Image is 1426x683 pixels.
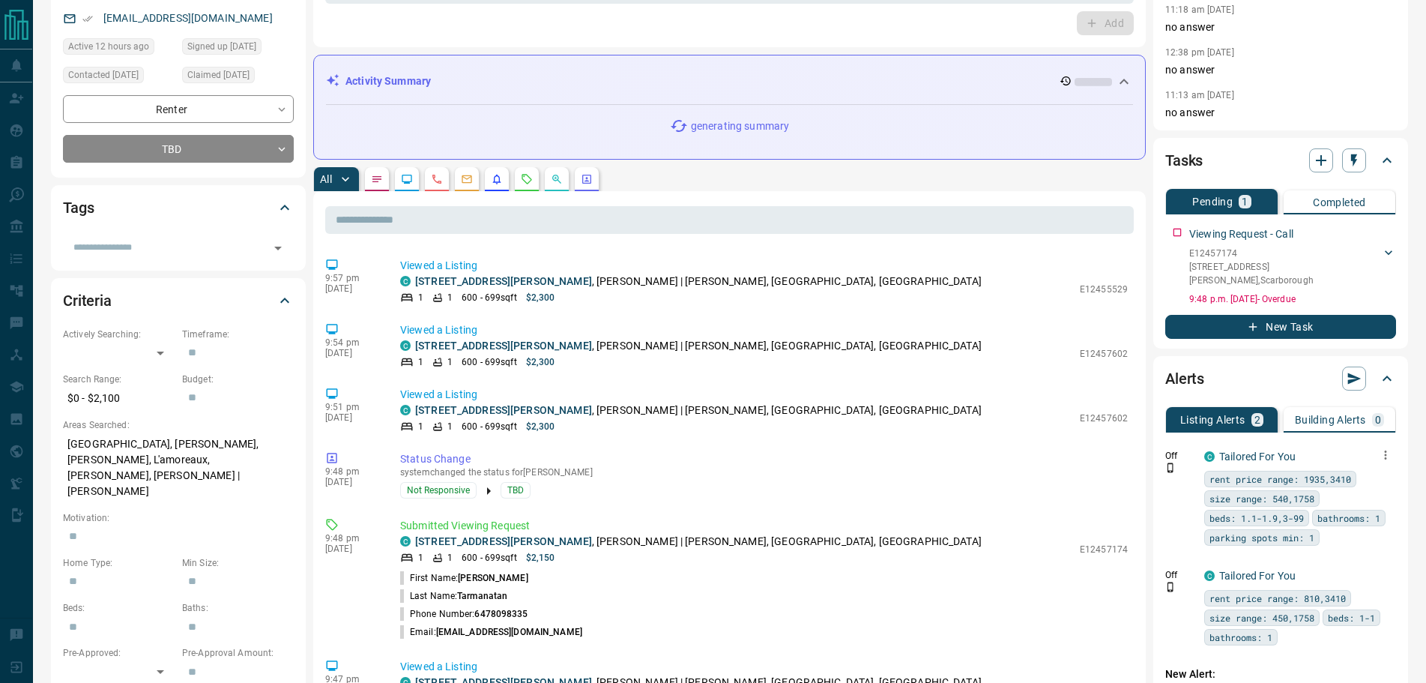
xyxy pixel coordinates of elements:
[415,275,592,287] a: [STREET_ADDRESS][PERSON_NAME]
[491,173,503,185] svg: Listing Alerts
[63,418,294,432] p: Areas Searched:
[1165,367,1204,391] h2: Alerts
[63,646,175,660] p: Pre-Approved:
[1189,260,1381,287] p: [STREET_ADDRESS][PERSON_NAME] , Scarborough
[320,174,332,184] p: All
[400,276,411,286] div: condos.ca
[68,67,139,82] span: Contacted [DATE]
[182,646,294,660] p: Pre-Approval Amount:
[325,337,378,348] p: 9:54 pm
[447,551,453,565] p: 1
[1165,667,1396,682] p: New Alert:
[1209,630,1272,645] span: bathrooms: 1
[182,556,294,570] p: Min Size:
[371,173,383,185] svg: Notes
[407,483,470,498] span: Not Responsive
[1165,90,1234,100] p: 11:13 am [DATE]
[63,601,175,615] p: Beds:
[526,551,555,565] p: $2,150
[1165,568,1195,582] p: Off
[1165,62,1396,78] p: no answer
[415,403,982,418] p: , [PERSON_NAME] | [PERSON_NAME], [GEOGRAPHIC_DATA], [GEOGRAPHIC_DATA]
[1192,196,1233,207] p: Pending
[1165,315,1396,339] button: New Task
[325,412,378,423] p: [DATE]
[1165,449,1195,463] p: Off
[63,95,294,123] div: Renter
[400,451,1128,467] p: Status Change
[401,173,413,185] svg: Lead Browsing Activity
[1204,571,1215,581] div: condos.ca
[63,328,175,341] p: Actively Searching:
[415,338,982,354] p: , [PERSON_NAME] | [PERSON_NAME], [GEOGRAPHIC_DATA], [GEOGRAPHIC_DATA]
[187,67,250,82] span: Claimed [DATE]
[268,238,288,259] button: Open
[1189,292,1396,306] p: 9:48 p.m. [DATE] - Overdue
[63,283,294,319] div: Criteria
[400,536,411,547] div: condos.ca
[1242,196,1248,207] p: 1
[400,625,582,639] p: Email:
[1313,197,1366,208] p: Completed
[325,544,378,554] p: [DATE]
[1080,283,1128,296] p: E12455529
[63,196,94,220] h2: Tags
[507,483,524,498] span: TBD
[63,67,175,88] div: Tue Sep 20 2022
[1204,451,1215,462] div: condos.ca
[63,432,294,504] p: [GEOGRAPHIC_DATA], [PERSON_NAME], [PERSON_NAME], L'amoreaux, [PERSON_NAME], [PERSON_NAME] | [PERS...
[1165,105,1396,121] p: no answer
[1209,511,1304,526] span: beds: 1.1-1.9,3-99
[1080,412,1128,425] p: E12457602
[1189,247,1381,260] p: E12457174
[457,591,507,601] span: Tarmanatan
[1209,610,1314,625] span: size range: 450,1758
[325,533,378,544] p: 9:48 pm
[63,373,175,386] p: Search Range:
[400,659,1128,675] p: Viewed a Listing
[400,405,411,415] div: condos.ca
[474,609,528,619] span: 6478098335
[400,340,411,351] div: condos.ca
[400,571,528,585] p: First Name:
[1295,415,1366,425] p: Building Alerts
[462,551,516,565] p: 600 - 699 sqft
[68,39,149,54] span: Active 12 hours ago
[63,556,175,570] p: Home Type:
[462,291,516,304] p: 600 - 699 sqft
[447,355,453,369] p: 1
[691,118,789,134] p: generating summary
[1209,472,1351,487] span: rent price range: 1935,3410
[436,627,582,637] span: [EMAIL_ADDRESS][DOMAIN_NAME]
[462,355,516,369] p: 600 - 699 sqft
[1165,361,1396,397] div: Alerts
[418,551,423,565] p: 1
[182,373,294,386] p: Budget:
[447,291,453,304] p: 1
[326,67,1133,95] div: Activity Summary
[1080,347,1128,361] p: E12457602
[526,291,555,304] p: $2,300
[1189,226,1293,242] p: Viewing Request - Call
[63,135,294,163] div: TBD
[526,355,555,369] p: $2,300
[415,274,982,289] p: , [PERSON_NAME] | [PERSON_NAME], [GEOGRAPHIC_DATA], [GEOGRAPHIC_DATA]
[1165,47,1234,58] p: 12:38 pm [DATE]
[431,173,443,185] svg: Calls
[415,534,982,550] p: , [PERSON_NAME] | [PERSON_NAME], [GEOGRAPHIC_DATA], [GEOGRAPHIC_DATA]
[400,607,528,621] p: Phone Number:
[1165,148,1203,172] h2: Tasks
[458,573,528,583] span: [PERSON_NAME]
[63,386,175,411] p: $0 - $2,100
[1180,415,1245,425] p: Listing Alerts
[415,535,592,547] a: [STREET_ADDRESS][PERSON_NAME]
[63,289,112,313] h2: Criteria
[1317,511,1380,526] span: bathrooms: 1
[1219,570,1296,582] a: Tailored For You
[1209,530,1314,545] span: parking spots min: 1
[1165,142,1396,178] div: Tasks
[63,511,294,525] p: Motivation:
[418,355,423,369] p: 1
[325,477,378,487] p: [DATE]
[418,291,423,304] p: 1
